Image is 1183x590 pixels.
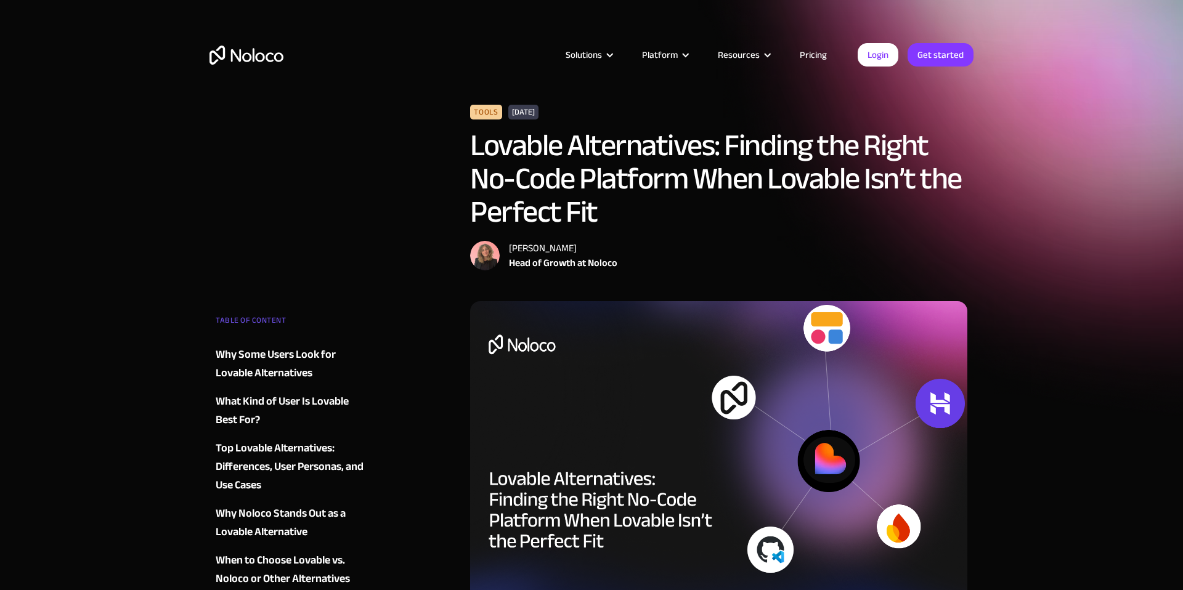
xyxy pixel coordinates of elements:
[216,551,365,588] a: When to Choose Lovable vs. Noloco or Other Alternatives
[470,129,967,228] h1: Lovable Alternatives: Finding the Right No-Code Platform When Lovable Isn’t the Perfect Fit
[702,47,784,63] div: Resources
[627,47,702,63] div: Platform
[784,47,842,63] a: Pricing
[718,47,760,63] div: Resources
[216,311,365,336] div: TABLE OF CONTENT
[908,43,974,67] a: Get started
[550,47,627,63] div: Solutions
[509,256,617,270] div: Head of Growth at Noloco
[216,392,365,429] a: What Kind of User Is Lovable Best For?
[509,241,617,256] div: [PERSON_NAME]
[216,346,365,382] a: Why Some Users Look for Lovable Alternatives
[566,47,602,63] div: Solutions
[216,439,365,495] a: Top Lovable Alternatives: Differences, User Personas, and Use Cases‍
[216,504,365,541] a: Why Noloco Stands Out as a Lovable Alternative
[209,46,283,65] a: home
[642,47,678,63] div: Platform
[858,43,898,67] a: Login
